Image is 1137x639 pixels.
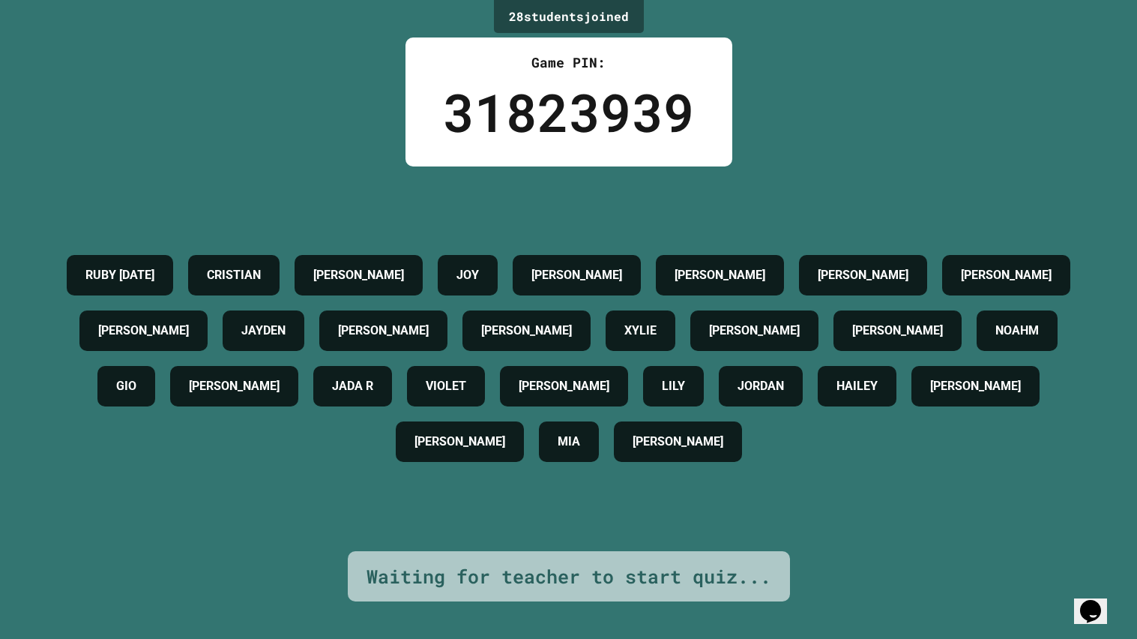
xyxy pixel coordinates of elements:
[116,377,136,395] h4: GIO
[98,322,189,340] h4: [PERSON_NAME]
[836,377,878,395] h4: HAILEY
[662,377,685,395] h4: LILY
[531,266,622,284] h4: [PERSON_NAME]
[456,266,479,284] h4: JOY
[675,266,765,284] h4: [PERSON_NAME]
[558,433,580,451] h4: MIA
[818,266,908,284] h4: [PERSON_NAME]
[961,266,1052,284] h4: [PERSON_NAME]
[995,322,1039,340] h4: NOAHM
[85,266,154,284] h4: RUBY [DATE]
[624,322,657,340] h4: XYLIE
[443,52,695,73] div: Game PIN:
[338,322,429,340] h4: [PERSON_NAME]
[738,377,784,395] h4: JORDAN
[426,377,466,395] h4: VIOLET
[709,322,800,340] h4: [PERSON_NAME]
[367,562,771,591] div: Waiting for teacher to start quiz...
[443,73,695,151] div: 31823939
[332,377,373,395] h4: JADA R
[313,266,404,284] h4: [PERSON_NAME]
[241,322,286,340] h4: JAYDEN
[633,433,723,451] h4: [PERSON_NAME]
[852,322,943,340] h4: [PERSON_NAME]
[930,377,1021,395] h4: [PERSON_NAME]
[189,377,280,395] h4: [PERSON_NAME]
[207,266,261,284] h4: CRISTIAN
[481,322,572,340] h4: [PERSON_NAME]
[1074,579,1122,624] iframe: chat widget
[519,377,609,395] h4: [PERSON_NAME]
[414,433,505,451] h4: [PERSON_NAME]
